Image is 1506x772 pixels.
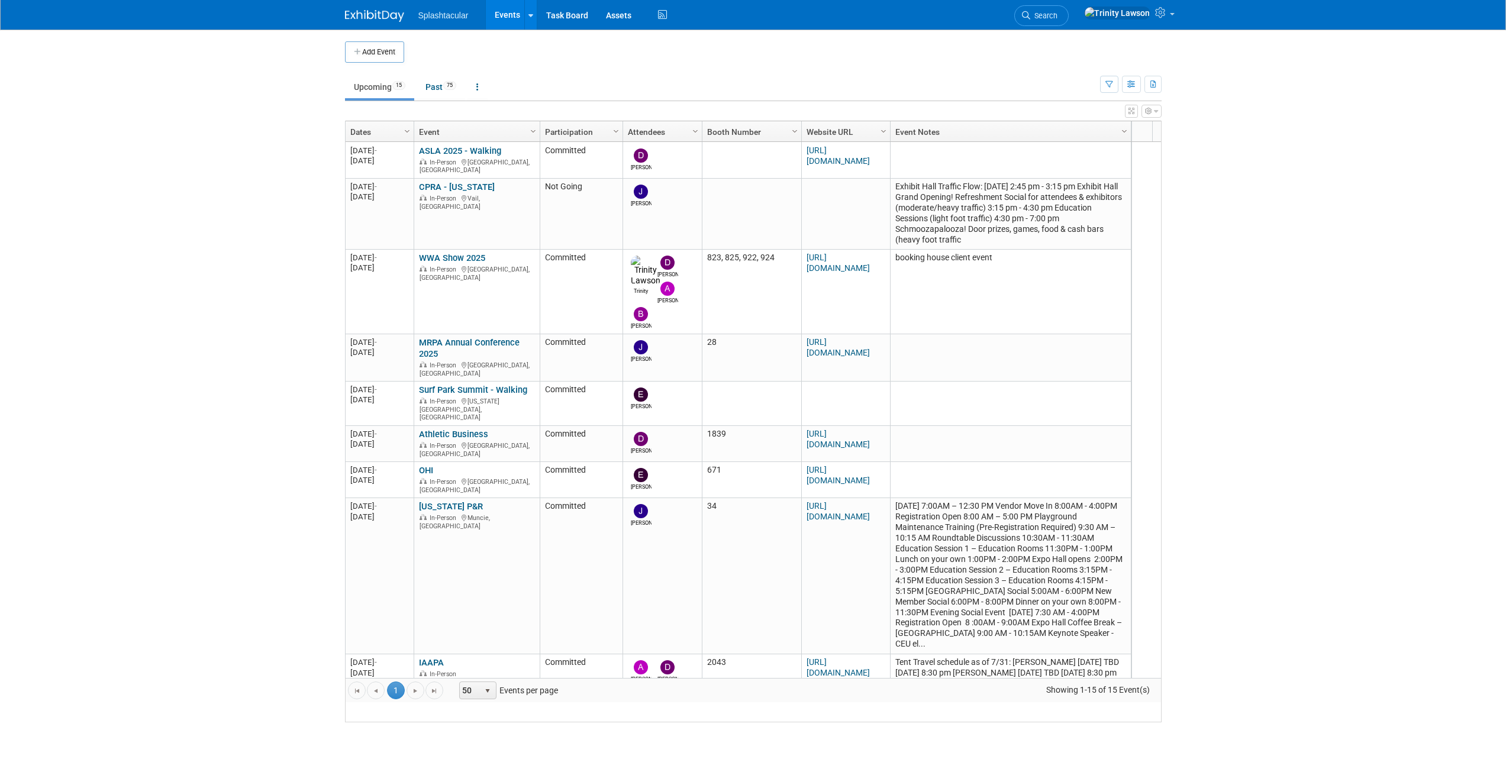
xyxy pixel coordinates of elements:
[540,250,623,334] td: Committed
[419,476,534,494] div: [GEOGRAPHIC_DATA], [GEOGRAPHIC_DATA]
[634,340,648,354] img: Jimmy Nigh
[611,127,621,136] span: Column Settings
[1084,7,1150,20] img: Trinity Lawson
[631,674,652,683] div: Alex Weidman
[1035,681,1160,698] span: Showing 1-15 of 15 Event(s)
[375,502,377,511] span: -
[634,504,648,518] img: Jimmy Nigh
[419,360,534,377] div: [GEOGRAPHIC_DATA], [GEOGRAPHIC_DATA]
[345,76,414,98] a: Upcoming15
[877,122,890,140] a: Column Settings
[367,681,385,699] a: Go to the previous page
[420,670,427,676] img: In-Person Event
[702,426,801,462] td: 1839
[419,501,483,512] a: [US_STATE] P&R
[631,256,660,286] img: Trinity Lawson
[540,334,623,382] td: Committed
[419,465,433,476] a: OHI
[387,681,405,699] span: 1
[418,11,469,20] span: Splashtacular
[430,159,460,166] span: In-Person
[419,146,501,156] a: ASLA 2025 - Walking
[350,395,408,405] div: [DATE]
[430,514,460,522] span: In-Person
[631,163,652,172] div: Drew Ford
[350,385,408,395] div: [DATE]
[443,81,456,90] span: 75
[657,674,678,683] div: Drew Ford
[419,157,534,175] div: [GEOGRAPHIC_DATA], [GEOGRAPHIC_DATA]
[545,122,615,142] a: Participation
[425,681,443,699] a: Go to the last page
[411,686,420,696] span: Go to the next page
[657,296,678,305] div: Alex Weidman
[352,686,362,696] span: Go to the first page
[634,468,648,482] img: Enrico Rossi
[634,387,648,402] img: Enrico Rossi
[392,81,405,90] span: 15
[375,658,377,667] span: -
[527,122,540,140] a: Column Settings
[1014,5,1069,26] a: Search
[420,266,427,272] img: In-Person Event
[634,432,648,446] img: Drew Ford
[790,127,799,136] span: Column Settings
[702,250,801,334] td: 823, 825, 922, 924
[350,668,408,678] div: [DATE]
[1030,11,1057,20] span: Search
[350,253,408,263] div: [DATE]
[375,253,377,262] span: -
[350,156,408,166] div: [DATE]
[420,478,427,484] img: In-Person Event
[350,192,408,202] div: [DATE]
[788,122,801,140] a: Column Settings
[807,337,870,357] a: [URL][DOMAIN_NAME]
[419,429,488,440] a: Athletic Business
[350,512,408,522] div: [DATE]
[350,465,408,475] div: [DATE]
[419,264,534,282] div: [GEOGRAPHIC_DATA], [GEOGRAPHIC_DATA]
[631,446,652,455] div: Drew Ford
[430,478,460,486] span: In-Person
[430,670,460,678] span: In-Person
[420,361,427,367] img: In-Person Event
[634,185,648,199] img: Jimmy Nigh
[807,122,882,142] a: Website URL
[419,193,534,211] div: Vail, [GEOGRAPHIC_DATA]
[350,439,408,449] div: [DATE]
[420,442,427,448] img: In-Person Event
[420,398,427,403] img: In-Person Event
[702,462,801,498] td: 671
[419,512,534,530] div: Muncie, [GEOGRAPHIC_DATA]
[660,256,675,270] img: Drew Ford
[419,657,444,668] a: IAAPA
[631,402,652,411] div: Enrico Rossi
[807,501,870,521] a: [URL][DOMAIN_NAME]
[702,498,801,654] td: 34
[895,122,1123,142] a: Event Notes
[375,429,377,438] span: -
[371,686,380,696] span: Go to the previous page
[807,657,870,677] a: [URL][DOMAIN_NAME]
[348,681,366,699] a: Go to the first page
[890,179,1131,250] td: Exhibit Hall Traffic Flow: [DATE] 2:45 pm - 3:15 pm Exhibit Hall Grand Opening! Refreshment Socia...
[460,682,480,699] span: 50
[540,382,623,426] td: Committed
[419,440,534,458] div: [GEOGRAPHIC_DATA], [GEOGRAPHIC_DATA]
[540,462,623,498] td: Committed
[890,498,1131,654] td: [DATE] 7:00AM – 12:30 PM Vendor Move In 8:00AM - 4:00PM Registration Open 8:00 AM – 5:00 PM Playg...
[350,657,408,667] div: [DATE]
[631,199,652,208] div: Jimmy Nigh
[1118,122,1131,140] a: Column Settings
[631,286,652,295] div: Trinity Lawson
[689,122,702,140] a: Column Settings
[807,429,870,449] a: [URL][DOMAIN_NAME]
[634,148,648,163] img: Drew Ford
[375,146,377,155] span: -
[420,159,427,164] img: In-Person Event
[375,466,377,474] span: -
[631,482,652,491] div: Enrico Rossi
[430,686,439,696] span: Go to the last page
[402,127,412,136] span: Column Settings
[631,321,652,330] div: Brian Faulkner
